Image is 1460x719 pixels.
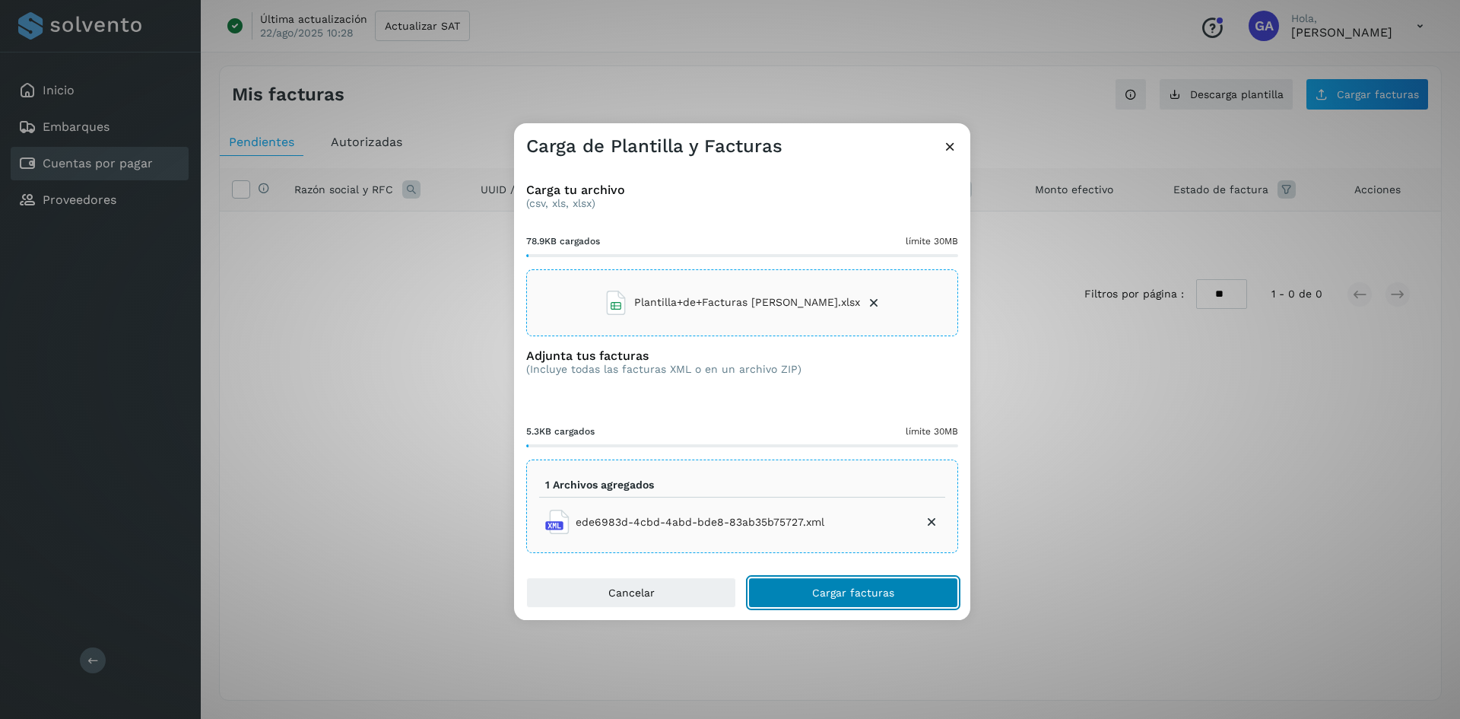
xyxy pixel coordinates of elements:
[526,135,782,157] h3: Carga de Plantilla y Facturas
[634,294,860,310] span: Plantilla+de+Facturas [PERSON_NAME].xlsx
[526,234,600,248] span: 78.9KB cargados
[608,587,655,598] span: Cancelar
[812,587,894,598] span: Cargar facturas
[906,234,958,248] span: límite 30MB
[526,348,801,363] h3: Adjunta tus facturas
[526,577,736,608] button: Cancelar
[526,363,801,376] p: (Incluye todas las facturas XML o en un archivo ZIP)
[526,197,958,210] p: (csv, xls, xlsx)
[526,183,958,197] h3: Carga tu archivo
[748,577,958,608] button: Cargar facturas
[576,514,824,530] span: ede6983d-4cbd-4abd-bde8-83ab35b75727.xml
[545,479,654,492] p: 1 Archivos agregados
[906,425,958,438] span: límite 30MB
[526,425,595,438] span: 5.3KB cargados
